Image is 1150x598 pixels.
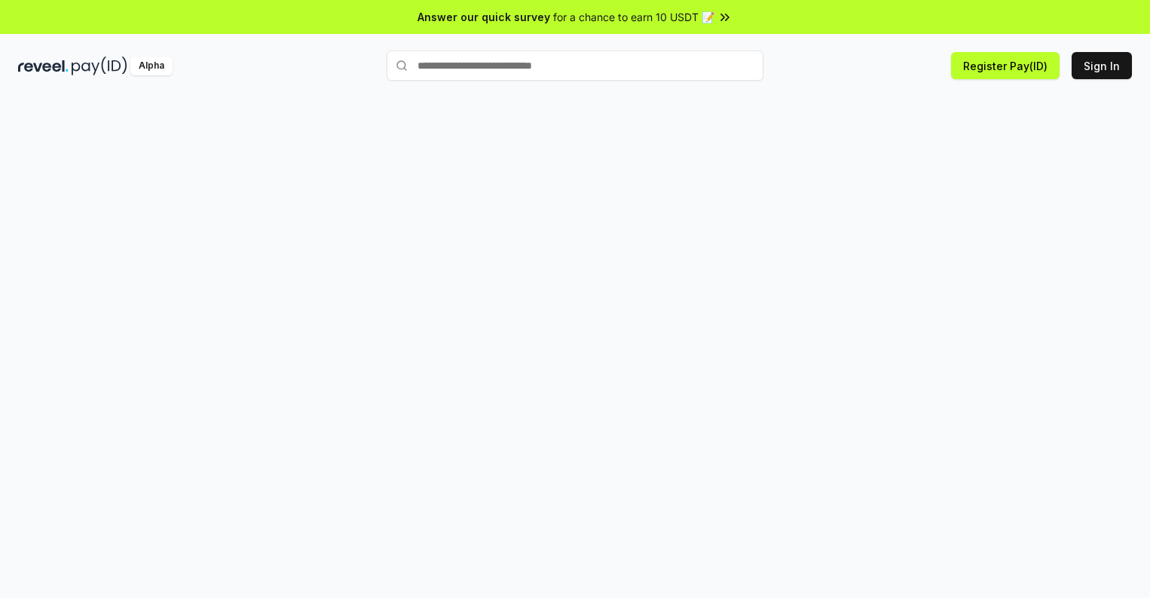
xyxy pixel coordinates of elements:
[951,52,1060,79] button: Register Pay(ID)
[553,9,714,25] span: for a chance to earn 10 USDT 📝
[130,57,173,75] div: Alpha
[1072,52,1132,79] button: Sign In
[72,57,127,75] img: pay_id
[18,57,69,75] img: reveel_dark
[417,9,550,25] span: Answer our quick survey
